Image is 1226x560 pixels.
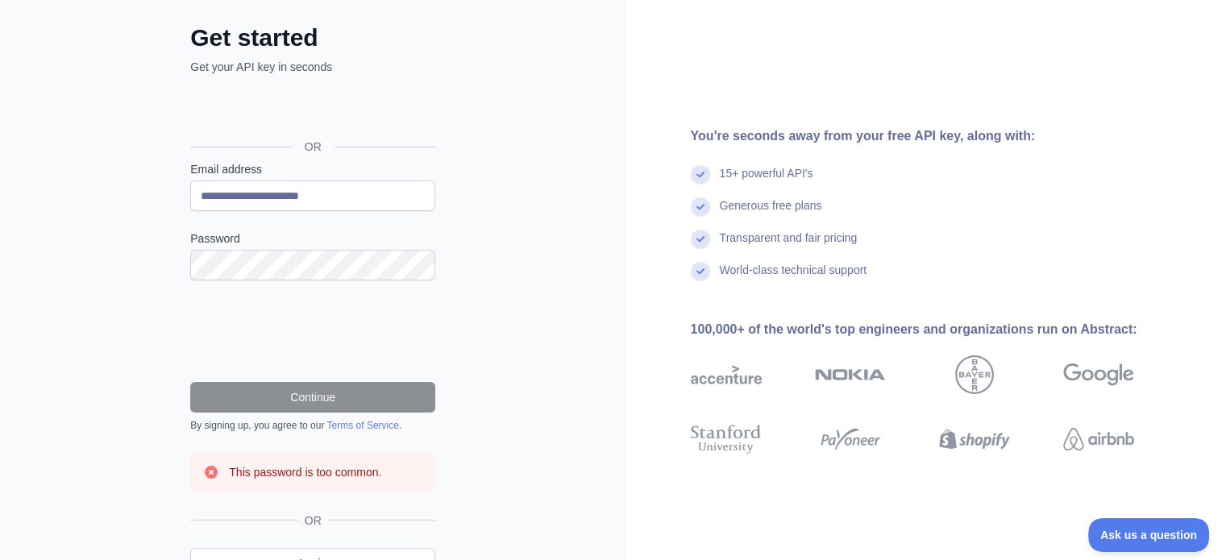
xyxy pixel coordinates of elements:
label: Email address [190,161,435,177]
div: Generous free plans [720,197,822,230]
img: shopify [939,421,1010,457]
a: Terms of Service [326,420,398,431]
img: payoneer [815,421,886,457]
img: google [1063,355,1134,394]
span: OR [292,139,335,155]
div: You're seconds away from your free API key, along with: [691,127,1186,146]
img: check mark [691,165,710,185]
h3: This password is too common. [229,464,381,480]
img: accenture [691,355,762,394]
button: Continue [190,382,435,413]
div: 100,000+ of the world's top engineers and organizations run on Abstract: [691,320,1186,339]
p: Get your API key in seconds [190,59,435,75]
div: 15+ powerful API's [720,165,813,197]
h2: Get started [190,23,435,52]
img: check mark [691,262,710,281]
img: stanford university [691,421,762,457]
img: nokia [815,355,886,394]
img: check mark [691,197,710,217]
span: OR [298,512,328,529]
img: bayer [955,355,994,394]
img: check mark [691,230,710,249]
label: Password [190,230,435,247]
div: Transparent and fair pricing [720,230,858,262]
div: By signing up, you agree to our . [190,419,435,432]
iframe: Sign in with Google Button [182,93,440,128]
img: airbnb [1063,421,1134,457]
iframe: Toggle Customer Support [1088,518,1210,552]
iframe: reCAPTCHA [190,300,435,363]
div: World-class technical support [720,262,867,294]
